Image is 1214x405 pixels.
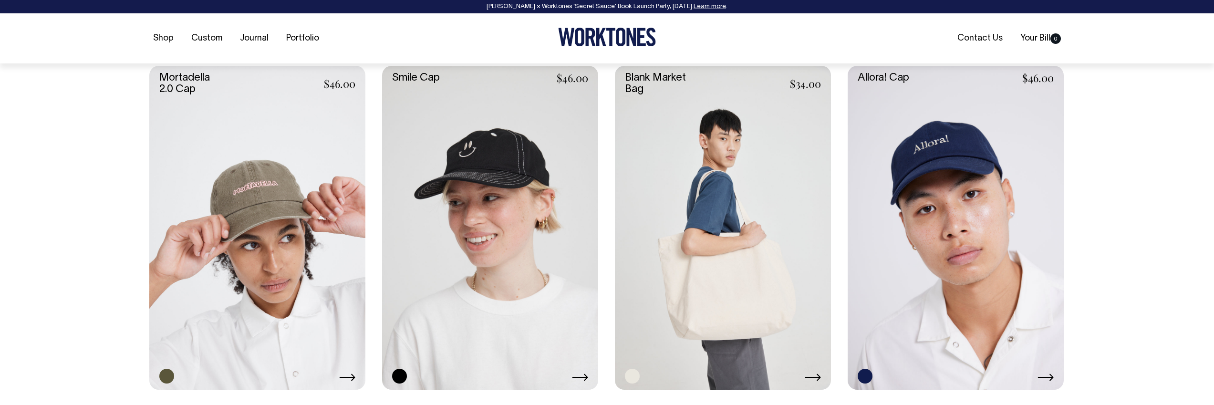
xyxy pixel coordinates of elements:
a: Shop [149,31,177,46]
span: 0 [1050,33,1061,44]
a: Contact Us [954,31,1006,46]
a: Your Bill0 [1017,31,1065,46]
a: Learn more [694,4,726,10]
a: Journal [236,31,272,46]
div: [PERSON_NAME] × Worktones ‘Secret Sauce’ Book Launch Party, [DATE]. . [10,3,1204,10]
a: Portfolio [282,31,323,46]
a: Custom [187,31,226,46]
